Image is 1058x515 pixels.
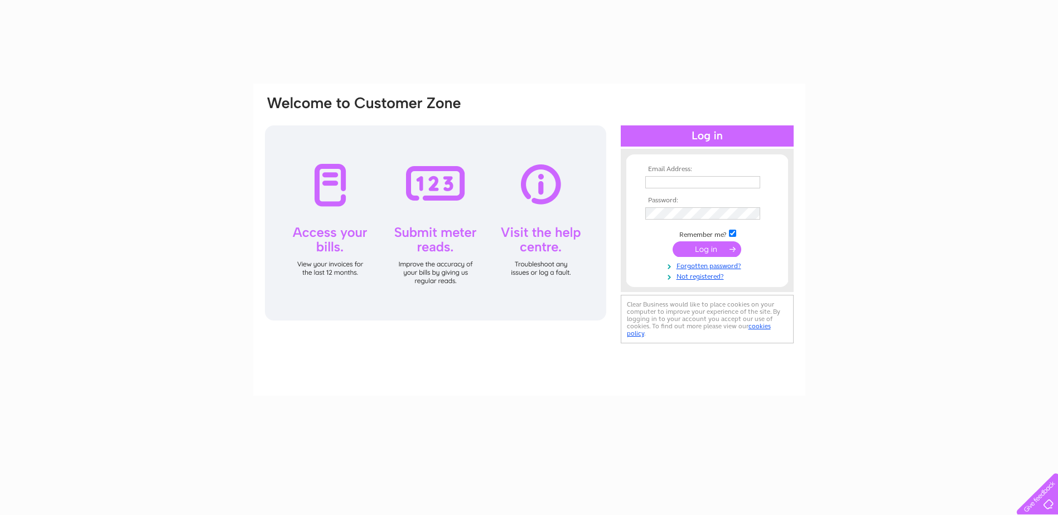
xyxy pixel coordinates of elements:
[645,260,772,270] a: Forgotten password?
[642,166,772,173] th: Email Address:
[642,197,772,205] th: Password:
[673,241,741,257] input: Submit
[627,322,771,337] a: cookies policy
[642,228,772,239] td: Remember me?
[621,295,794,343] div: Clear Business would like to place cookies on your computer to improve your experience of the sit...
[645,270,772,281] a: Not registered?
